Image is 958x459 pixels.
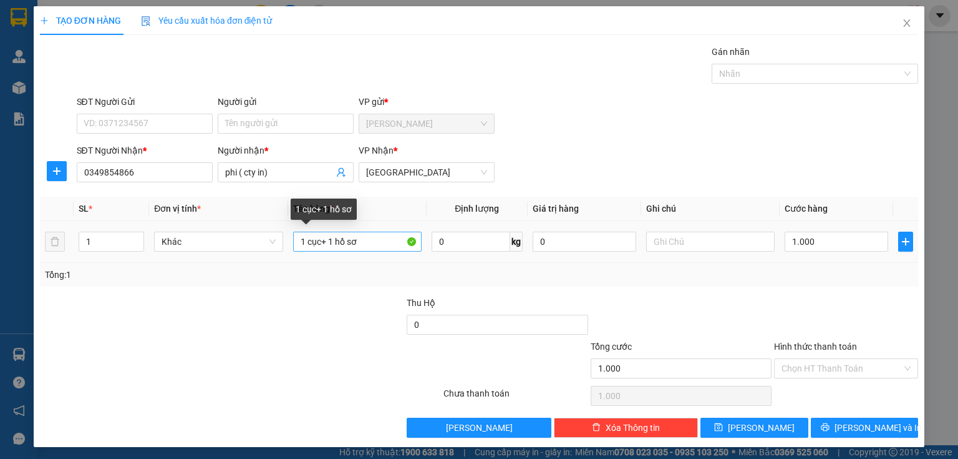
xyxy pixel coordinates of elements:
[141,16,273,26] span: Yêu cầu xuất hóa đơn điện tử
[554,418,698,438] button: deleteXóa Thông tin
[646,232,775,252] input: Ghi Chú
[641,197,780,221] th: Ghi chú
[774,342,857,352] label: Hình thức thanh toán
[218,95,354,109] div: Người gửi
[591,342,632,352] span: Tổng cước
[5,45,182,76] p: VP [GEOGRAPHIC_DATA]:
[821,423,830,433] span: printer
[47,166,66,176] span: plus
[47,161,67,181] button: plus
[533,232,636,252] input: 0
[45,232,65,252] button: delete
[77,95,213,109] div: SĐT Người Gửi
[902,18,912,28] span: close
[40,16,121,26] span: TẠO ĐƠN HÀNG
[592,423,601,433] span: delete
[293,232,422,252] input: VD: Bàn, Ghế
[811,418,919,438] button: printer[PERSON_NAME] và In
[712,47,750,57] label: Gán nhãn
[154,204,201,214] span: Đơn vị tính
[141,16,151,26] img: icon
[728,421,795,435] span: [PERSON_NAME]
[606,421,660,435] span: Xóa Thông tin
[40,16,49,25] span: plus
[162,232,275,251] span: Khác
[700,418,808,438] button: save[PERSON_NAME]
[889,6,924,41] button: Close
[455,204,499,214] span: Định lượng
[77,144,213,157] div: SĐT Người Nhận
[442,387,589,408] div: Chưa thanh toán
[359,146,394,155] span: VP Nhận
[407,418,551,438] button: [PERSON_NAME]
[407,298,435,308] span: Thu Hộ
[5,47,181,76] strong: 342 [PERSON_NAME], P1, Q10, TP.HCM - 0931 556 979
[714,423,723,433] span: save
[510,232,523,252] span: kg
[446,421,513,435] span: [PERSON_NAME]
[34,5,153,29] strong: NHƯ QUỲNH
[291,199,357,220] div: 1 cục+ 1 hồ sơ
[366,114,487,133] span: Phan Rang
[79,204,89,214] span: SL
[899,237,912,247] span: plus
[533,204,579,214] span: Giá trị hàng
[218,144,354,157] div: Người nhận
[835,421,922,435] span: [PERSON_NAME] và In
[366,163,487,182] span: Sài Gòn
[336,167,346,177] span: user-add
[785,204,828,214] span: Cước hàng
[359,95,495,109] div: VP gửi
[5,77,97,89] span: VP [PERSON_NAME]:
[45,268,370,282] div: Tổng: 1
[898,232,913,252] button: plus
